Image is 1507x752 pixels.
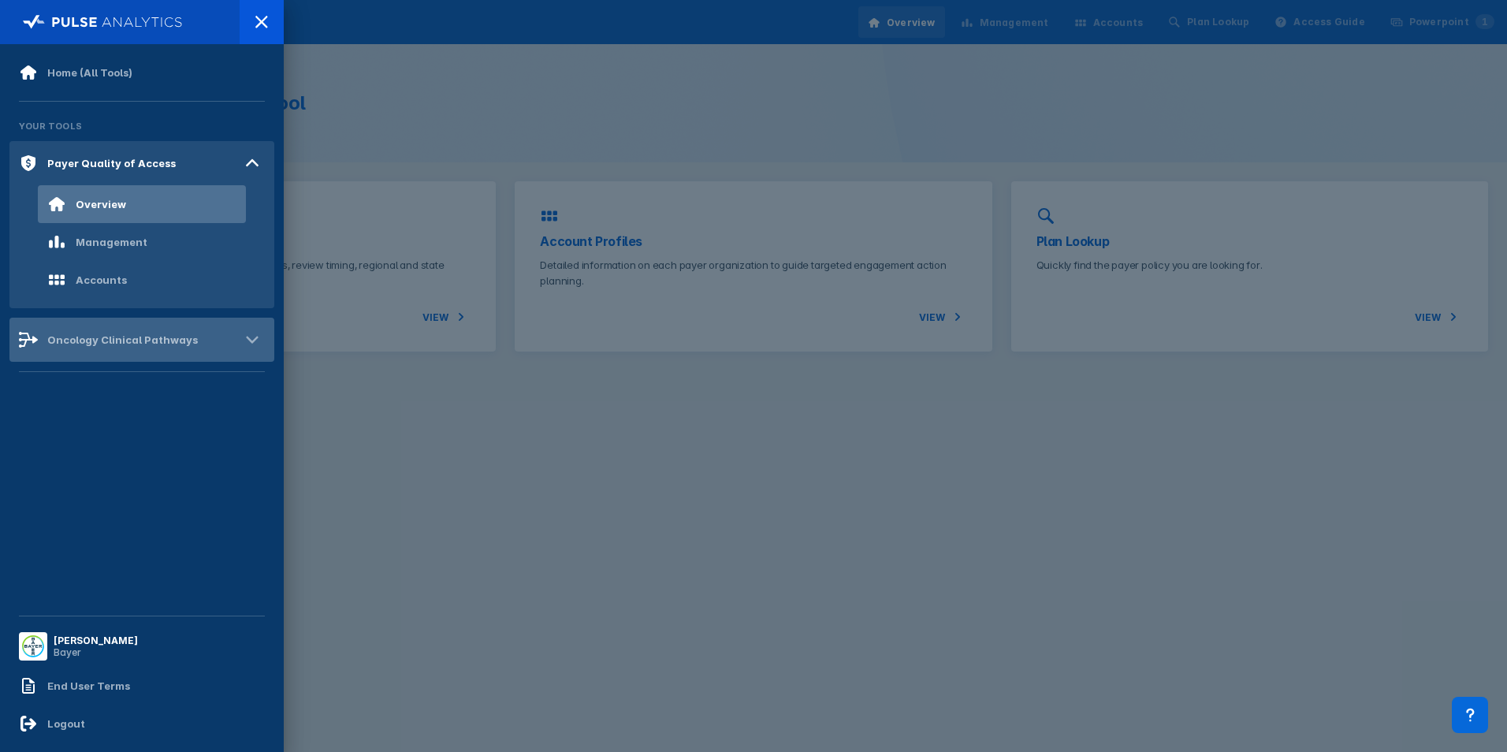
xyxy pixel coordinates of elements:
div: Logout [47,717,85,730]
div: Management [76,236,147,248]
div: Bayer [54,646,138,658]
div: Payer Quality of Access [47,157,176,169]
a: Management [9,223,274,261]
img: menu button [22,635,44,657]
a: Overview [9,185,274,223]
div: Your Tools [9,111,274,141]
a: Accounts [9,261,274,299]
div: [PERSON_NAME] [54,635,138,646]
img: pulse-logo-full-white.svg [23,11,183,33]
div: Overview [76,198,126,210]
div: Oncology Clinical Pathways [47,333,198,346]
div: End User Terms [47,679,130,692]
div: Accounts [76,274,127,286]
div: Home (All Tools) [47,66,132,79]
a: Home (All Tools) [9,54,274,91]
a: End User Terms [9,667,274,705]
div: Contact Support [1452,697,1488,733]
